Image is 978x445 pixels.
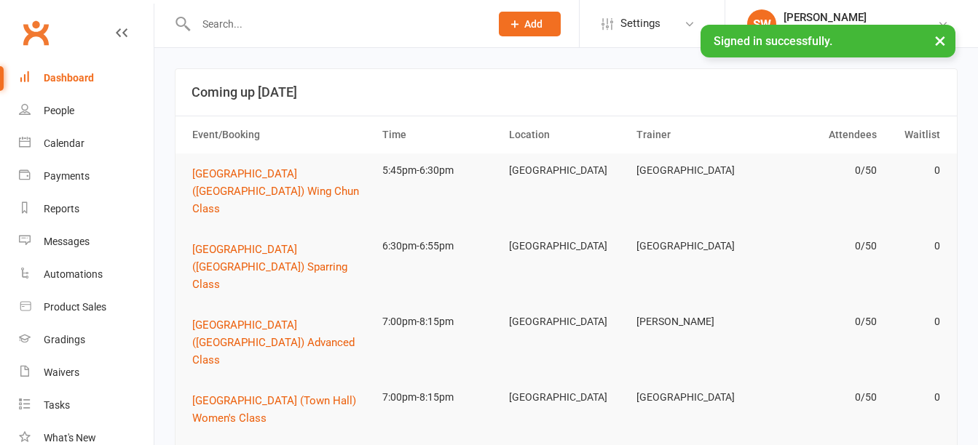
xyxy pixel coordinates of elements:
[44,432,96,444] div: What's New
[19,225,154,258] a: Messages
[17,15,54,51] a: Clubworx
[784,24,937,37] div: International Wing Chun Academy
[44,268,103,280] div: Automations
[19,324,154,356] a: Gradings
[192,85,941,100] h3: Coming up [DATE]
[44,236,90,247] div: Messages
[192,241,369,293] button: [GEOGRAPHIC_DATA] ([GEOGRAPHIC_DATA]) Sparring Class
[784,11,937,24] div: [PERSON_NAME]
[927,25,953,56] button: ×
[44,105,74,116] div: People
[19,62,154,95] a: Dashboard
[192,243,347,291] span: [GEOGRAPHIC_DATA] ([GEOGRAPHIC_DATA]) Sparring Class
[376,116,502,153] th: Time
[192,165,369,217] button: [GEOGRAPHIC_DATA] ([GEOGRAPHIC_DATA]) Wing Chun Class
[883,229,947,263] td: 0
[502,229,629,263] td: [GEOGRAPHIC_DATA]
[44,203,79,215] div: Reports
[757,153,883,188] td: 0/50
[192,167,359,215] span: [GEOGRAPHIC_DATA] ([GEOGRAPHIC_DATA]) Wing Chun Class
[883,116,947,153] th: Waitlist
[376,305,502,339] td: 7:00pm-8:15pm
[44,366,79,378] div: Waivers
[44,301,106,313] div: Product Sales
[192,318,355,366] span: [GEOGRAPHIC_DATA] ([GEOGRAPHIC_DATA]) Advanced Class
[192,14,480,34] input: Search...
[499,12,561,36] button: Add
[502,305,629,339] td: [GEOGRAPHIC_DATA]
[630,153,757,188] td: [GEOGRAPHIC_DATA]
[714,34,832,48] span: Signed in successfully.
[883,305,947,339] td: 0
[192,316,369,369] button: [GEOGRAPHIC_DATA] ([GEOGRAPHIC_DATA]) Advanced Class
[630,116,757,153] th: Trainer
[19,193,154,225] a: Reports
[747,9,776,39] div: SW
[19,356,154,389] a: Waivers
[376,380,502,414] td: 7:00pm-8:15pm
[502,116,629,153] th: Location
[44,170,90,182] div: Payments
[883,380,947,414] td: 0
[186,116,376,153] th: Event/Booking
[19,258,154,291] a: Automations
[757,229,883,263] td: 0/50
[630,380,757,414] td: [GEOGRAPHIC_DATA]
[44,399,70,411] div: Tasks
[620,7,660,40] span: Settings
[376,229,502,263] td: 6:30pm-6:55pm
[630,305,757,339] td: [PERSON_NAME]
[502,153,629,188] td: [GEOGRAPHIC_DATA]
[376,153,502,188] td: 5:45pm-6:30pm
[192,394,356,425] span: [GEOGRAPHIC_DATA] (Town Hall) Women's Class
[757,305,883,339] td: 0/50
[44,137,84,149] div: Calendar
[630,229,757,263] td: [GEOGRAPHIC_DATA]
[524,18,543,30] span: Add
[757,116,883,153] th: Attendees
[502,380,629,414] td: [GEOGRAPHIC_DATA]
[883,153,947,188] td: 0
[757,380,883,414] td: 0/50
[44,72,94,84] div: Dashboard
[19,389,154,422] a: Tasks
[44,334,85,345] div: Gradings
[19,127,154,160] a: Calendar
[19,160,154,193] a: Payments
[19,95,154,127] a: People
[19,291,154,324] a: Product Sales
[192,392,369,427] button: [GEOGRAPHIC_DATA] (Town Hall) Women's Class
